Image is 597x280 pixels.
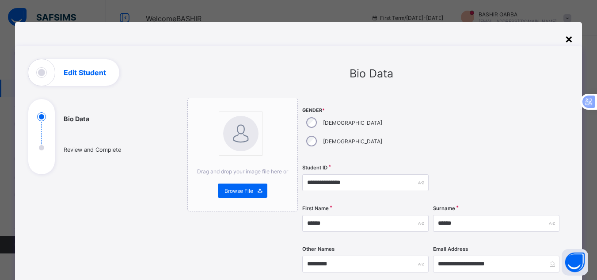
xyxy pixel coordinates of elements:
[302,205,329,211] label: First Name
[64,69,106,76] h1: Edit Student
[302,107,429,113] span: Gender
[350,67,393,80] span: Bio Data
[224,188,253,194] span: Browse File
[562,249,588,276] button: Open asap
[433,205,455,211] label: Surname
[302,165,327,171] label: Student ID
[187,98,298,211] div: bannerImageDrag and drop your image file here orBrowse File
[565,31,573,46] div: ×
[302,246,335,252] label: Other Names
[197,168,288,175] span: Drag and drop your image file here or
[323,138,382,145] label: [DEMOGRAPHIC_DATA]
[323,119,382,126] label: [DEMOGRAPHIC_DATA]
[223,116,259,151] img: bannerImage
[433,246,468,252] label: Email Address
